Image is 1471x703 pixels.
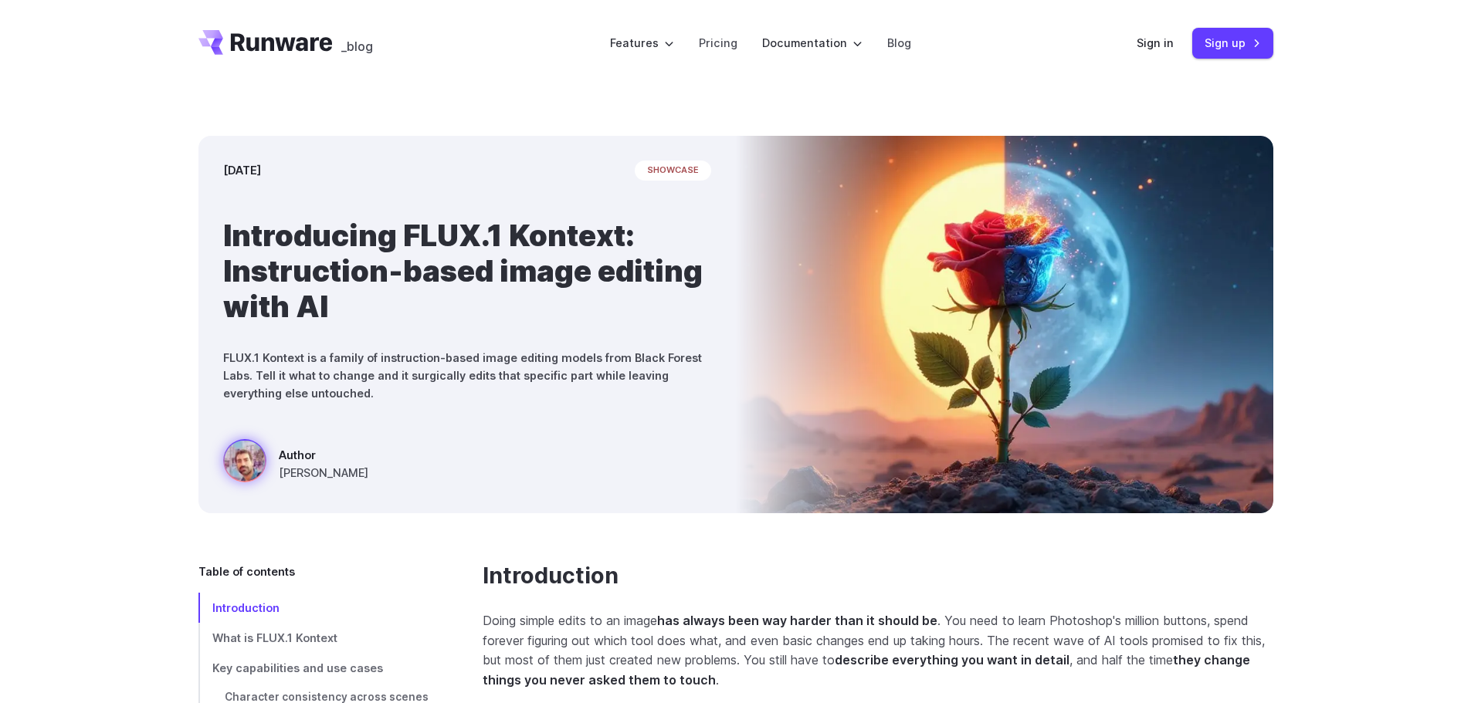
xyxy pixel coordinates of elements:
span: [PERSON_NAME] [279,464,368,482]
label: Features [610,34,674,52]
span: Table of contents [198,563,295,580]
span: Character consistency across scenes [225,691,429,703]
span: What is FLUX.1 Kontext [212,631,337,644]
a: Introduction [483,563,619,590]
a: _blog [341,30,373,55]
a: Blog [887,34,911,52]
span: showcase [635,161,711,181]
span: Introduction [212,601,280,614]
a: What is FLUX.1 Kontext [198,623,433,653]
span: _blog [341,40,373,52]
a: Sign up [1192,28,1273,58]
h1: Introducing FLUX.1 Kontext: Instruction-based image editing with AI [223,218,711,324]
label: Documentation [762,34,863,52]
a: Introduction [198,593,433,623]
a: Sign in [1137,34,1174,52]
time: [DATE] [223,161,261,179]
p: FLUX.1 Kontext is a family of instruction-based image editing models from Black Forest Labs. Tell... [223,349,711,402]
a: Surreal rose in a desert landscape, split between day and night with the sun and moon aligned beh... [223,439,368,488]
a: Go to / [198,30,333,55]
a: Key capabilities and use cases [198,653,433,683]
img: Surreal rose in a desert landscape, split between day and night with the sun and moon aligned beh... [736,136,1273,513]
p: Doing simple edits to an image . You need to learn Photoshop's million buttons, spend forever fig... [483,611,1273,690]
strong: describe everything you want in detail [835,652,1069,668]
strong: has always been way harder than it should be [657,613,937,628]
span: Key capabilities and use cases [212,661,383,674]
span: Author [279,446,368,464]
a: Pricing [699,34,737,52]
